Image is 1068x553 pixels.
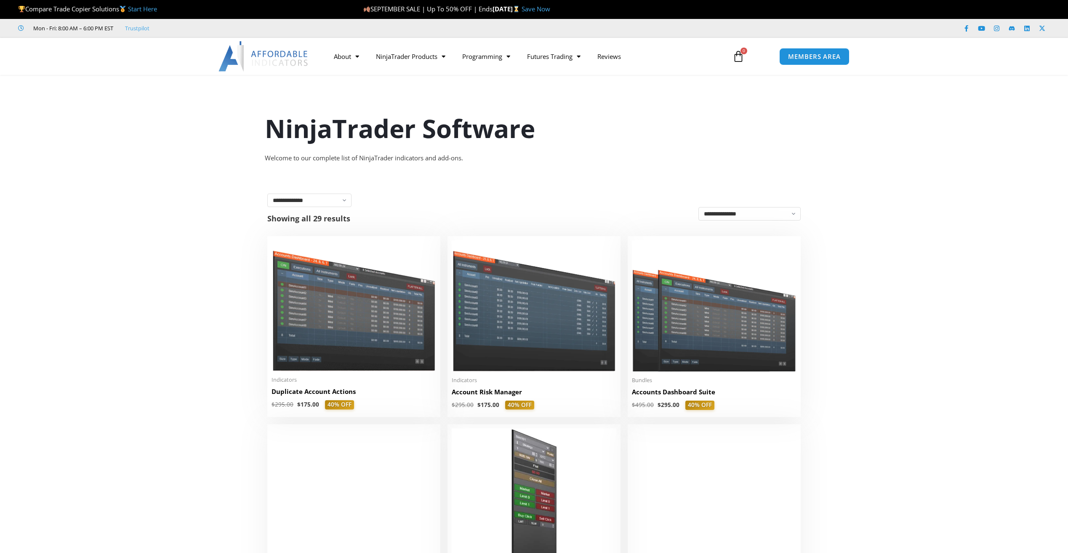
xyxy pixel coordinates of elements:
[272,401,275,408] span: $
[325,47,368,66] a: About
[272,376,436,383] span: Indicators
[632,388,796,401] a: Accounts Dashboard Suite
[363,5,493,13] span: SEPTEMBER SALE | Up To 50% OFF | Ends
[589,47,629,66] a: Reviews
[452,401,474,409] bdi: 295.00
[297,401,301,408] span: $
[698,207,801,221] select: Shop order
[125,23,149,33] a: Trustpilot
[505,401,534,410] span: 40% OFF
[632,401,654,409] bdi: 495.00
[452,377,616,384] span: Indicators
[325,47,723,66] nav: Menu
[513,6,519,12] img: ⌛
[720,44,757,69] a: 0
[740,48,747,54] span: 0
[632,240,796,372] img: Accounts Dashboard Suite
[267,215,350,222] p: Showing all 29 results
[368,47,454,66] a: NinjaTrader Products
[364,6,370,12] img: 🍂
[519,47,589,66] a: Futures Trading
[452,388,616,401] a: Account Risk Manager
[19,6,25,12] img: 🏆
[128,5,157,13] a: Start Here
[265,111,804,146] h1: NinjaTrader Software
[788,53,841,60] span: MEMBERS AREA
[265,152,804,164] div: Welcome to our complete list of NinjaTrader indicators and add-ons.
[272,240,436,371] img: Duplicate Account Actions
[477,401,481,409] span: $
[325,400,354,409] span: 40% OFF
[632,401,635,409] span: $
[297,401,319,408] bdi: 175.00
[31,23,113,33] span: Mon - Fri: 8:00 AM – 6:00 PM EST
[452,240,616,371] img: Account Risk Manager
[658,401,679,409] bdi: 295.00
[272,387,436,396] h2: Duplicate Account Actions
[522,5,550,13] a: Save Now
[779,48,850,65] a: MEMBERS AREA
[493,5,522,13] strong: [DATE]
[477,401,499,409] bdi: 175.00
[452,388,616,396] h2: Account Risk Manager
[685,401,714,410] span: 40% OFF
[658,401,661,409] span: $
[18,5,157,13] span: Compare Trade Copier Solutions
[218,41,309,72] img: LogoAI | Affordable Indicators – NinjaTrader
[452,401,455,409] span: $
[454,47,519,66] a: Programming
[632,377,796,384] span: Bundles
[272,401,293,408] bdi: 295.00
[120,6,126,12] img: 🥇
[632,388,796,396] h2: Accounts Dashboard Suite
[272,387,436,400] a: Duplicate Account Actions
